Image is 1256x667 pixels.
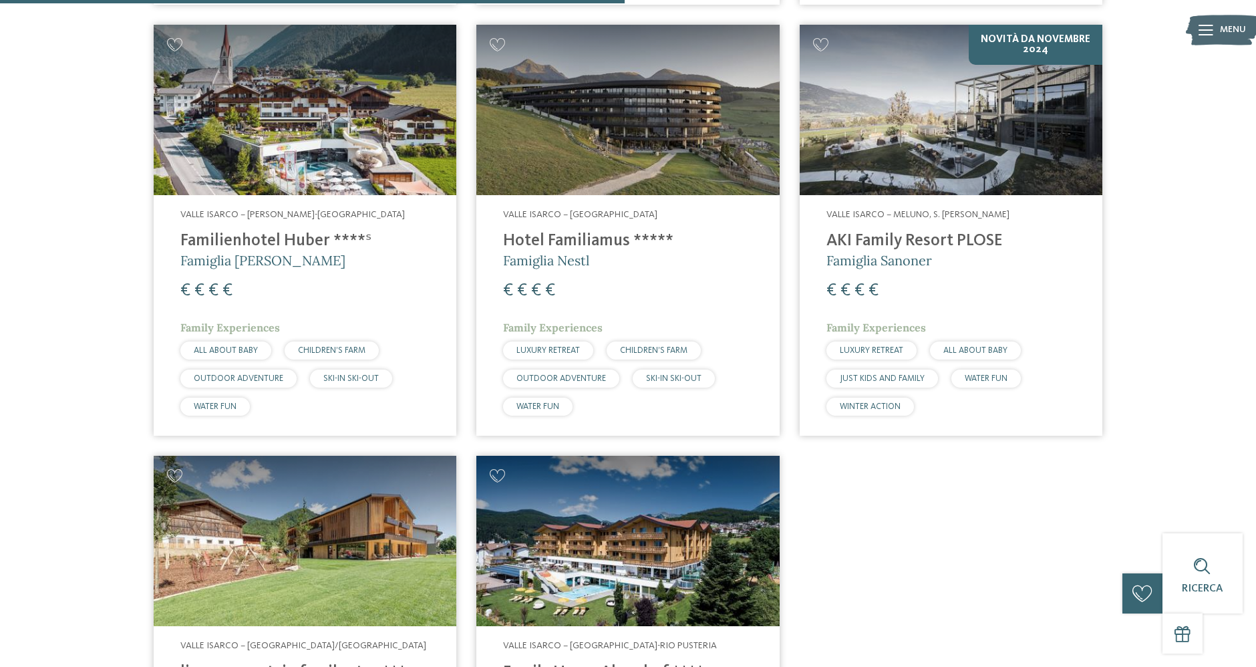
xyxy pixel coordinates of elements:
span: WINTER ACTION [840,402,901,411]
img: Cercate un hotel per famiglie? Qui troverete solo i migliori! [154,25,456,195]
span: € [208,282,218,299]
span: SKI-IN SKI-OUT [646,374,701,383]
span: LUXURY RETREAT [516,346,580,355]
span: CHILDREN’S FARM [620,346,687,355]
span: Valle Isarco – Meluno, S. [PERSON_NAME] [826,210,1009,219]
span: Family Experiences [503,321,603,334]
span: € [826,282,836,299]
span: OUTDOOR ADVENTURE [194,374,283,383]
span: € [180,282,190,299]
span: WATER FUN [965,374,1007,383]
h4: AKI Family Resort PLOSE [826,231,1076,251]
a: Cercate un hotel per famiglie? Qui troverete solo i migliori! NOVITÀ da novembre 2024 Valle Isarc... [800,25,1102,436]
span: OUTDOOR ADVENTURE [516,374,606,383]
a: Cercate un hotel per famiglie? Qui troverete solo i migliori! Valle Isarco – [PERSON_NAME]-[GEOGR... [154,25,456,436]
span: Valle Isarco – [GEOGRAPHIC_DATA]-Rio Pusteria [503,641,717,650]
span: Family Experiences [826,321,926,334]
span: Valle Isarco – [GEOGRAPHIC_DATA] [503,210,657,219]
span: Famiglia [PERSON_NAME] [180,252,345,269]
span: € [194,282,204,299]
a: Cercate un hotel per famiglie? Qui troverete solo i migliori! Valle Isarco – [GEOGRAPHIC_DATA] Ho... [476,25,779,436]
h4: Familienhotel Huber ****ˢ [180,231,430,251]
span: LUXURY RETREAT [840,346,903,355]
span: € [517,282,527,299]
span: € [854,282,865,299]
span: Ricerca [1182,583,1223,594]
img: Cercate un hotel per famiglie? Qui troverete solo i migliori! [800,25,1102,195]
span: Famiglia Nestl [503,252,589,269]
span: WATER FUN [516,402,559,411]
span: CHILDREN’S FARM [298,346,365,355]
span: € [545,282,555,299]
span: Famiglia Sanoner [826,252,932,269]
span: € [869,282,879,299]
span: WATER FUN [194,402,237,411]
span: € [503,282,513,299]
span: € [222,282,232,299]
span: € [840,282,850,299]
span: ALL ABOUT BABY [194,346,258,355]
img: Family Home Alpenhof **** [476,456,779,626]
span: ALL ABOUT BABY [943,346,1007,355]
span: € [531,282,541,299]
span: JUST KIDS AND FAMILY [840,374,925,383]
span: Valle Isarco – [GEOGRAPHIC_DATA]/[GEOGRAPHIC_DATA] [180,641,426,650]
span: Valle Isarco – [PERSON_NAME]-[GEOGRAPHIC_DATA] [180,210,405,219]
img: Cercate un hotel per famiglie? Qui troverete solo i migliori! [476,25,779,195]
span: Family Experiences [180,321,280,334]
img: Cercate un hotel per famiglie? Qui troverete solo i migliori! [154,456,456,626]
span: SKI-IN SKI-OUT [323,374,379,383]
